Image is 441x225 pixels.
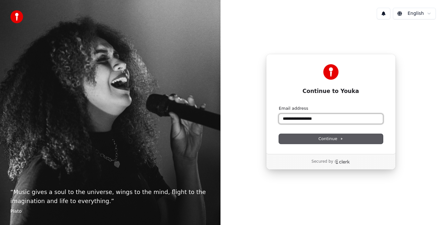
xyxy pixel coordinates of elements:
[323,64,339,80] img: Youka
[279,134,383,144] button: Continue
[10,208,210,215] footer: Plato
[279,106,308,111] label: Email address
[10,10,23,23] img: youka
[318,136,343,142] span: Continue
[312,159,333,164] p: Secured by
[334,159,350,164] a: Clerk logo
[10,188,210,206] p: “ Music gives a soul to the universe, wings to the mind, flight to the imagination and life to ev...
[279,87,383,95] h1: Continue to Youka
